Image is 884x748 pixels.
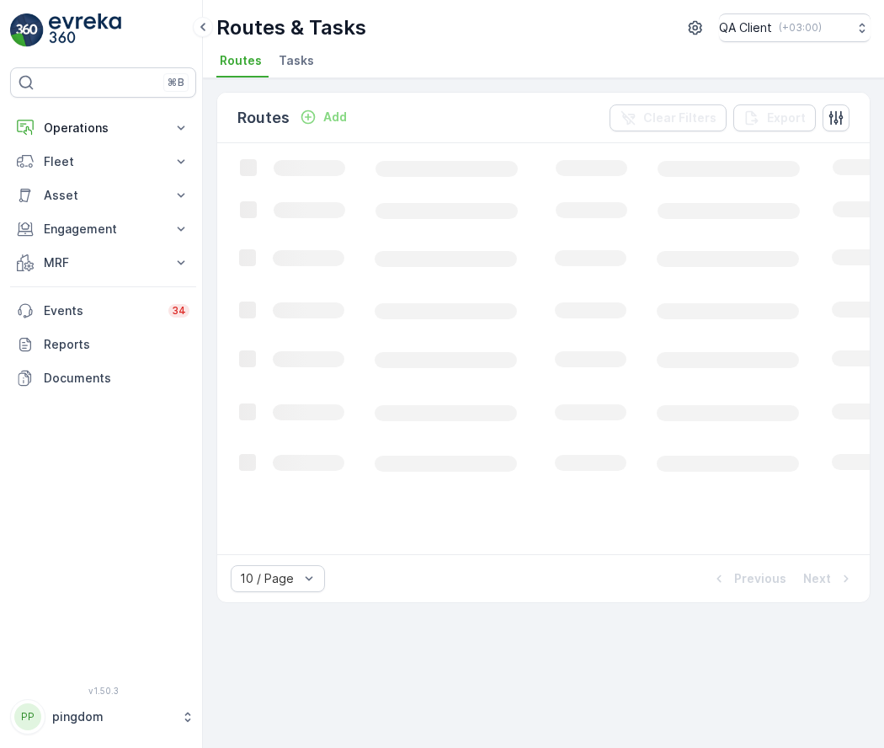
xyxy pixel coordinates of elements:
p: Asset [44,187,162,204]
button: Add [293,107,354,127]
p: ( +03:00 ) [779,21,822,35]
button: Asset [10,179,196,212]
p: MRF [44,254,162,271]
button: Export [733,104,816,131]
button: MRF [10,246,196,280]
a: Events34 [10,294,196,328]
p: Previous [734,570,786,587]
button: Fleet [10,145,196,179]
p: Routes [237,106,290,130]
div: PP [14,703,41,730]
p: ⌘B [168,76,184,89]
img: logo_light-DOdMpM7g.png [49,13,121,47]
span: v 1.50.3 [10,686,196,696]
a: Documents [10,361,196,395]
p: Fleet [44,153,162,170]
button: QA Client(+03:00) [719,13,871,42]
span: Routes [220,52,262,69]
button: Engagement [10,212,196,246]
p: Reports [44,336,189,353]
p: Routes & Tasks [216,14,366,41]
p: Export [767,110,806,126]
p: Operations [44,120,162,136]
a: Reports [10,328,196,361]
p: Engagement [44,221,162,238]
img: logo [10,13,44,47]
button: Clear Filters [610,104,727,131]
p: Clear Filters [643,110,716,126]
p: Documents [44,370,189,387]
p: 34 [172,304,186,318]
span: Tasks [279,52,314,69]
button: Next [801,569,856,589]
button: PPpingdom [10,699,196,735]
p: Events [44,302,158,319]
p: pingdom [52,708,173,725]
p: QA Client [719,19,772,36]
button: Previous [709,569,788,589]
p: Next [803,570,831,587]
p: Add [323,109,347,126]
button: Operations [10,111,196,145]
